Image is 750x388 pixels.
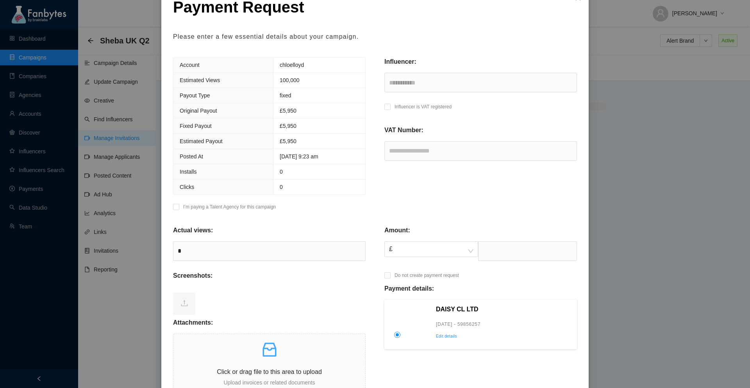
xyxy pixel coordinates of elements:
[180,184,194,190] span: Clicks
[384,226,410,235] p: Amount:
[280,92,291,99] span: fixed
[180,299,188,307] span: upload
[384,284,434,293] p: Payment details:
[280,138,296,144] span: £5,950
[180,77,220,83] span: Estimated Views
[260,340,279,359] span: inbox
[180,169,197,175] span: Installs
[173,378,365,387] p: Upload invoices or related documents
[180,62,200,68] span: Account
[436,320,572,328] p: [DATE] - 59856257
[180,92,210,99] span: Payout Type
[280,108,296,114] span: £ 5,950
[180,153,203,160] span: Posted At
[280,123,296,129] span: £5,950
[183,203,276,211] p: I’m paying a Talent Agency for this campaign
[280,62,304,68] span: chloelloyd
[280,77,300,83] span: 100,000
[436,333,572,340] p: Edit details
[180,123,212,129] span: Fixed Payout
[173,318,213,327] p: Attachments:
[173,32,577,41] p: Please enter a few essential details about your campaign.
[280,169,283,175] span: 0
[384,126,423,135] p: VAT Number:
[395,271,459,279] p: Do not create payment request
[173,271,212,280] p: Screenshots:
[436,305,572,314] p: DAISY CL LTD
[389,242,473,257] span: £
[180,138,223,144] span: Estimated Payout
[384,57,416,66] p: Influencer:
[280,153,318,160] span: [DATE] 9:23 am
[395,103,452,111] p: Influencer is VAT registered
[173,367,365,377] p: Click or drag file to this area to upload
[173,226,213,235] p: Actual views:
[180,108,217,114] span: Original Payout
[280,184,283,190] span: 0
